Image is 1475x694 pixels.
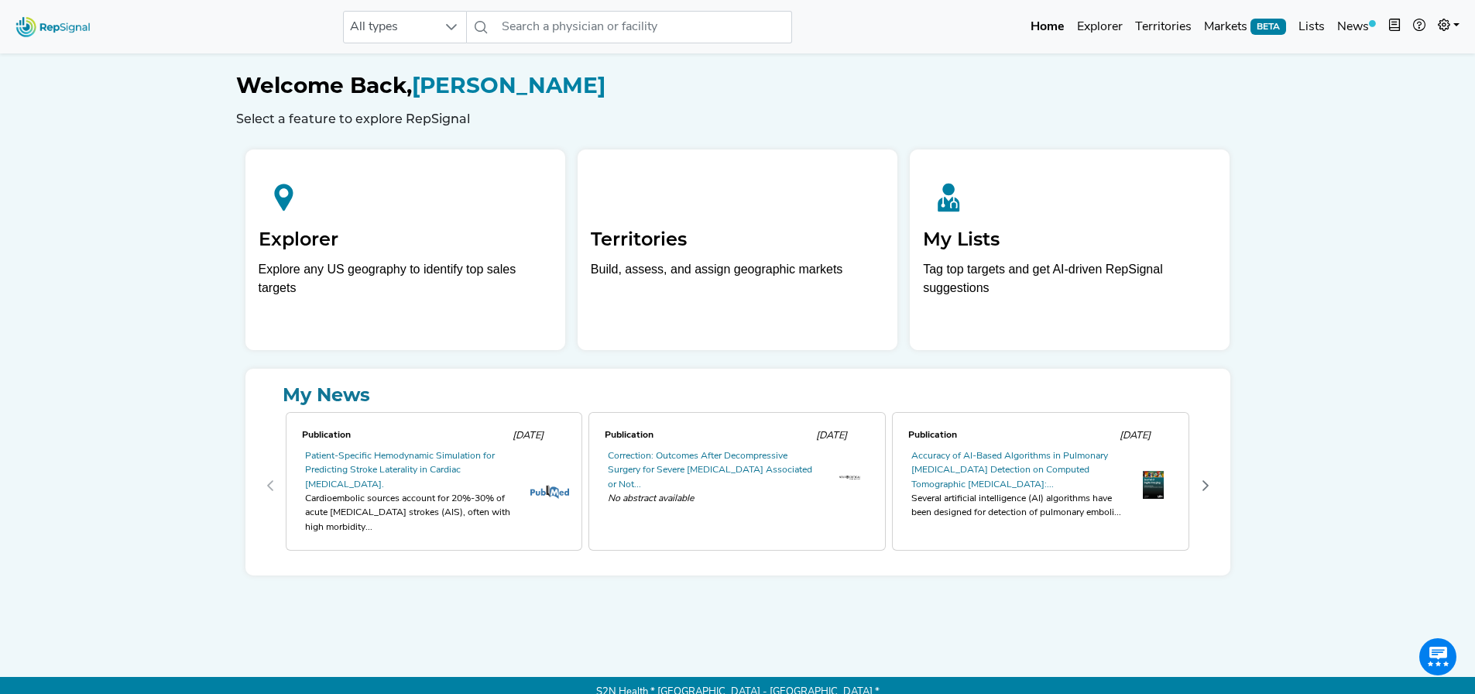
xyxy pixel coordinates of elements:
a: Home [1024,12,1071,43]
h6: Select a feature to explore RepSignal [236,112,1240,126]
a: MarketsBETA [1198,12,1292,43]
a: ExplorerExplore any US geography to identify top sales targets [245,149,565,350]
a: Lists [1292,12,1331,43]
span: Publication [605,431,653,440]
span: [DATE] [513,431,544,441]
span: Publication [908,431,957,440]
span: No abstract available [608,492,820,506]
div: 2 [889,409,1192,563]
p: Tag top targets and get AI-driven RepSignal suggestions [923,260,1216,306]
a: News [1331,12,1382,43]
h1: [PERSON_NAME] [236,73,1240,99]
span: Publication [302,431,351,440]
a: Correction: Outcomes After Decompressive Surgery for Severe [MEDICAL_DATA] Associated or Not... [608,452,812,490]
a: My ListsTag top targets and get AI-driven RepSignal suggestions [910,149,1230,350]
button: Intel Book [1382,12,1407,43]
a: TerritoriesBuild, assess, and assign geographic markets [578,149,897,350]
div: Explore any US geography to identify top sales targets [259,260,552,297]
a: Territories [1129,12,1198,43]
span: All types [344,12,437,43]
img: th [839,476,860,479]
button: Next Page [1193,473,1218,498]
p: Build, assess, and assign geographic markets [591,260,884,306]
a: My News [258,381,1218,409]
span: [DATE] [1120,431,1151,441]
a: Explorer [1071,12,1129,43]
span: Welcome Back, [236,72,412,98]
div: 0 [283,409,586,563]
h2: My Lists [923,228,1216,251]
input: Search a physician or facility [496,11,791,43]
div: Several artificial intelligence (AI) algorithms have been designed for detection of pulmonary emb... [911,492,1123,520]
a: Patient-Specific Hemodynamic Simulation for Predicting Stroke Laterality in Cardiac [MEDICAL_DATA]. [305,452,495,490]
a: Accuracy of AI-Based Algorithms in Pulmonary [MEDICAL_DATA] Detection on Computed Tomographic [ME... [911,452,1108,490]
span: BETA [1250,19,1286,34]
h2: Explorer [259,228,552,251]
img: th [1143,471,1164,498]
h2: Territories [591,228,884,251]
span: [DATE] [816,431,847,441]
div: 1 [585,409,889,563]
div: Cardioembolic sources account for 20%-30% of acute [MEDICAL_DATA] strokes (AIS), often with high ... [305,492,517,534]
img: pubmed_logo.fab3c44c.png [530,485,569,499]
